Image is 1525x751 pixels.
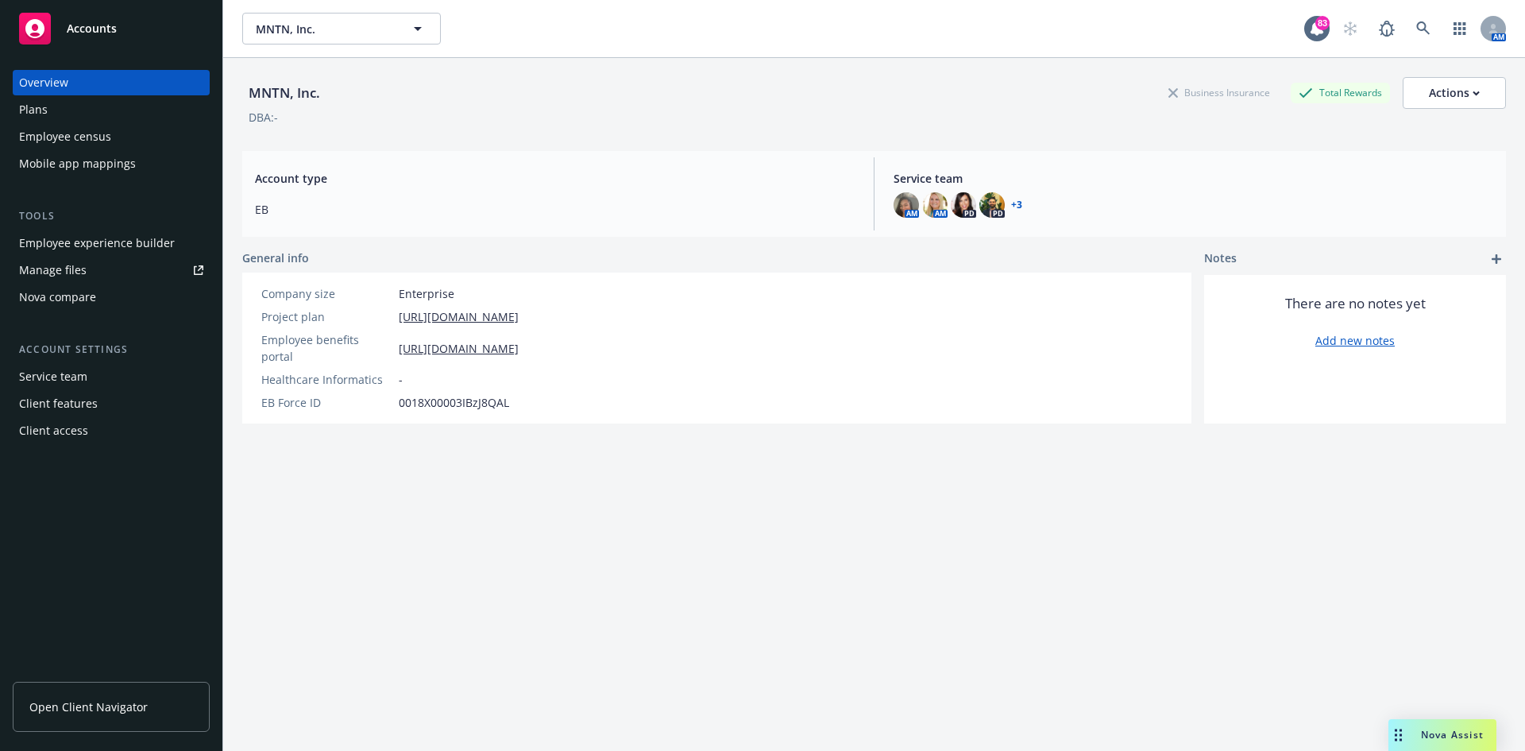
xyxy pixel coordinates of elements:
span: Account type [255,170,855,187]
span: Service team [894,170,1493,187]
span: Open Client Navigator [29,699,148,715]
a: Accounts [13,6,210,51]
a: Add new notes [1315,332,1395,349]
div: DBA: - [249,109,278,126]
span: Enterprise [399,285,454,302]
img: photo [922,192,948,218]
div: Manage files [19,257,87,283]
div: Account settings [13,342,210,358]
a: Mobile app mappings [13,151,210,176]
a: [URL][DOMAIN_NAME] [399,340,519,357]
a: Employee experience builder [13,230,210,256]
a: Service team [13,364,210,389]
span: - [399,371,403,388]
div: Company size [261,285,392,302]
span: Accounts [67,22,117,35]
div: Overview [19,70,68,95]
a: [URL][DOMAIN_NAME] [399,308,519,325]
a: Start snowing [1334,13,1366,45]
a: Plans [13,97,210,122]
span: General info [242,250,309,266]
div: Service team [19,364,87,389]
div: 83 [1315,16,1330,30]
div: Business Insurance [1160,83,1278,103]
div: Healthcare Informatics [261,371,392,388]
a: +3 [1011,200,1022,210]
div: Drag to move [1388,719,1408,751]
a: Client features [13,391,210,416]
div: Employee census [19,124,111,149]
img: photo [894,192,919,218]
button: Nova Assist [1388,719,1496,751]
div: Nova compare [19,285,96,310]
div: Client access [19,418,88,443]
div: Plans [19,97,48,122]
div: Employee benefits portal [261,331,392,365]
div: Mobile app mappings [19,151,136,176]
div: Total Rewards [1291,83,1390,103]
a: add [1487,250,1506,269]
span: Notes [1204,250,1237,269]
div: Client features [19,391,98,416]
span: There are no notes yet [1285,294,1426,313]
span: EB [255,201,855,218]
a: Search [1407,13,1439,45]
button: MNTN, Inc. [242,13,441,45]
button: Actions [1403,77,1506,109]
a: Report a Bug [1371,13,1403,45]
div: Project plan [261,308,392,325]
div: Tools [13,208,210,224]
a: Overview [13,70,210,95]
div: Employee experience builder [19,230,175,256]
a: Switch app [1444,13,1476,45]
div: EB Force ID [261,394,392,411]
img: photo [979,192,1005,218]
a: Manage files [13,257,210,283]
a: Nova compare [13,285,210,310]
div: Actions [1429,78,1480,108]
span: Nova Assist [1421,728,1484,741]
span: MNTN, Inc. [256,21,393,37]
img: photo [951,192,976,218]
a: Employee census [13,124,210,149]
a: Client access [13,418,210,443]
div: MNTN, Inc. [242,83,326,103]
span: 0018X00003IBzJ8QAL [399,394,509,411]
